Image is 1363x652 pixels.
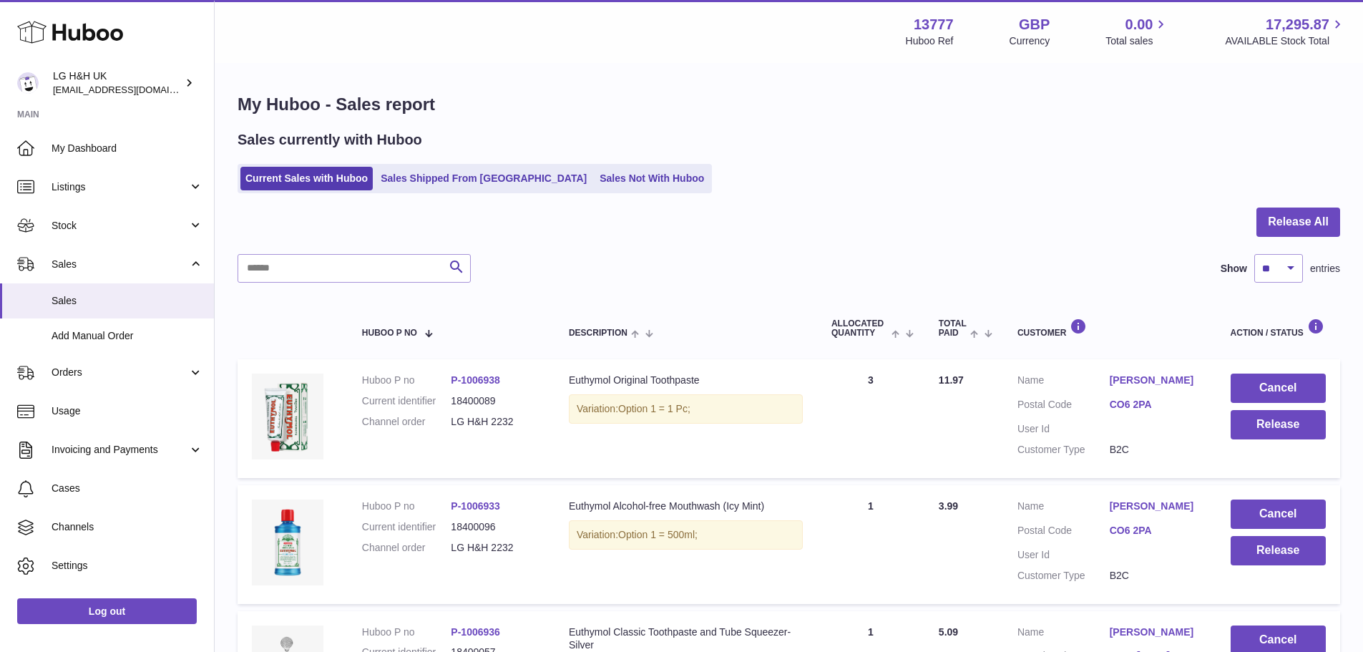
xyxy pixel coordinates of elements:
[1017,422,1110,436] dt: User Id
[17,72,39,94] img: veechen@lghnh.co.uk
[52,219,188,233] span: Stock
[1225,34,1346,48] span: AVAILABLE Stock Total
[1105,34,1169,48] span: Total sales
[52,443,188,457] span: Invoicing and Payments
[362,415,451,429] dt: Channel order
[362,520,451,534] dt: Current identifier
[238,93,1340,116] h1: My Huboo - Sales report
[52,520,203,534] span: Channels
[451,415,540,429] dd: LG H&H 2232
[1010,34,1050,48] div: Currency
[1105,15,1169,48] a: 0.00 Total sales
[1110,500,1202,513] a: [PERSON_NAME]
[52,482,203,495] span: Cases
[1110,443,1202,457] dd: B2C
[1019,15,1050,34] strong: GBP
[569,329,627,338] span: Description
[376,167,592,190] a: Sales Shipped From [GEOGRAPHIC_DATA]
[1110,524,1202,537] a: CO6 2PA
[52,366,188,379] span: Orders
[1225,15,1346,48] a: 17,295.87 AVAILABLE Stock Total
[1017,569,1110,583] dt: Customer Type
[939,374,964,386] span: 11.97
[53,84,210,95] span: [EMAIL_ADDRESS][DOMAIN_NAME]
[52,180,188,194] span: Listings
[1017,374,1110,391] dt: Name
[451,500,500,512] a: P-1006933
[1110,569,1202,583] dd: B2C
[1231,410,1326,439] button: Release
[569,500,803,513] div: Euthymol Alcohol-free Mouthwash (Icy Mint)
[569,394,803,424] div: Variation:
[595,167,709,190] a: Sales Not With Huboo
[1110,374,1202,387] a: [PERSON_NAME]
[618,529,698,540] span: Option 1 = 500ml;
[1017,626,1110,643] dt: Name
[1017,318,1202,338] div: Customer
[1017,524,1110,541] dt: Postal Code
[1017,398,1110,415] dt: Postal Code
[238,130,422,150] h2: Sales currently with Huboo
[52,294,203,308] span: Sales
[252,374,323,459] img: Euthymol_Original_Toothpaste_Image-1.webp
[1221,262,1247,276] label: Show
[451,520,540,534] dd: 18400096
[618,403,690,414] span: Option 1 = 1 Pc;
[1231,500,1326,529] button: Cancel
[52,258,188,271] span: Sales
[362,329,417,338] span: Huboo P no
[1231,536,1326,565] button: Release
[362,626,451,639] dt: Huboo P no
[17,598,197,624] a: Log out
[1110,398,1202,412] a: CO6 2PA
[1310,262,1340,276] span: entries
[906,34,954,48] div: Huboo Ref
[240,167,373,190] a: Current Sales with Huboo
[252,500,323,585] img: Euthymol_Alcohol-free_Mouthwash_Icy_Mint_-Image-2.webp
[1231,374,1326,403] button: Cancel
[451,374,500,386] a: P-1006938
[817,485,924,604] td: 1
[362,500,451,513] dt: Huboo P no
[1256,208,1340,237] button: Release All
[1017,548,1110,562] dt: User Id
[1110,626,1202,639] a: [PERSON_NAME]
[451,394,540,408] dd: 18400089
[831,319,888,338] span: ALLOCATED Quantity
[1231,318,1326,338] div: Action / Status
[817,359,924,478] td: 3
[362,541,451,555] dt: Channel order
[52,329,203,343] span: Add Manual Order
[53,69,182,97] div: LG H&H UK
[52,142,203,155] span: My Dashboard
[569,520,803,550] div: Variation:
[1017,500,1110,517] dt: Name
[451,541,540,555] dd: LG H&H 2232
[1266,15,1329,34] span: 17,295.87
[362,374,451,387] dt: Huboo P no
[362,394,451,408] dt: Current identifier
[939,319,967,338] span: Total paid
[939,500,958,512] span: 3.99
[1017,443,1110,457] dt: Customer Type
[1125,15,1153,34] span: 0.00
[939,626,958,638] span: 5.09
[914,15,954,34] strong: 13777
[451,626,500,638] a: P-1006936
[569,374,803,387] div: Euthymol Original Toothpaste
[52,559,203,573] span: Settings
[52,404,203,418] span: Usage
